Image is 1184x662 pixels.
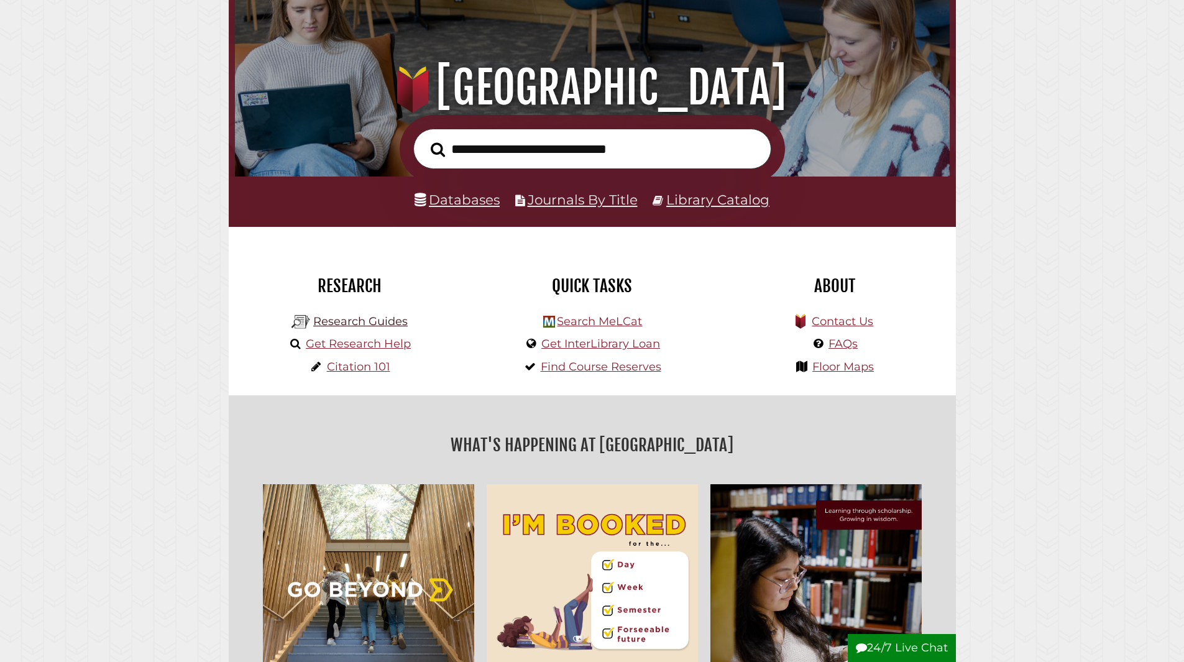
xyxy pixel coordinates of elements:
[666,191,769,208] a: Library Catalog
[291,313,310,331] img: Hekman Library Logo
[723,275,947,297] h2: About
[480,275,704,297] h2: Quick Tasks
[557,315,642,328] a: Search MeLCat
[812,315,873,328] a: Contact Us
[528,191,638,208] a: Journals By Title
[327,360,390,374] a: Citation 101
[543,316,555,328] img: Hekman Library Logo
[313,315,408,328] a: Research Guides
[828,337,858,351] a: FAQs
[541,360,661,374] a: Find Course Reserves
[431,142,445,157] i: Search
[252,60,932,115] h1: [GEOGRAPHIC_DATA]
[424,139,451,161] button: Search
[306,337,411,351] a: Get Research Help
[238,431,947,459] h2: What's Happening at [GEOGRAPHIC_DATA]
[812,360,874,374] a: Floor Maps
[541,337,660,351] a: Get InterLibrary Loan
[415,191,500,208] a: Databases
[238,275,462,297] h2: Research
